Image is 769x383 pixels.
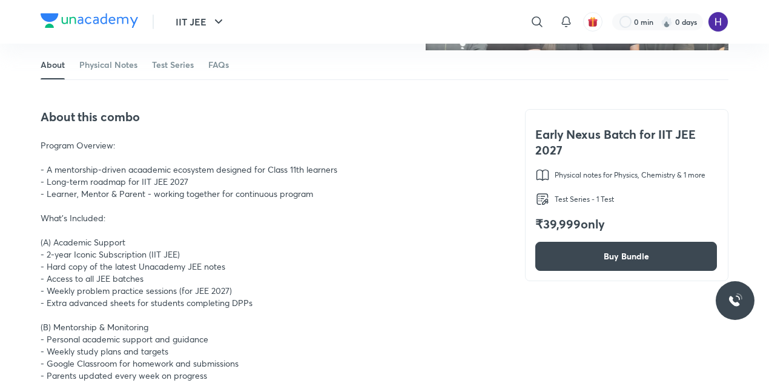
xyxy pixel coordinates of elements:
[535,168,550,182] img: valueProp-icon
[41,50,65,79] a: About
[535,127,718,158] h4: Early Nexus Batch for IIT JEE 2027
[661,16,673,28] img: streak
[587,16,598,27] img: avatar
[708,12,728,32] img: Hitesh Maheshwari
[168,10,233,34] button: IIT JEE
[41,109,496,125] h4: About this combo
[555,195,614,204] p: Test Series - 1 Test
[208,50,229,79] a: FAQs
[41,13,138,28] img: Company Logo
[535,242,717,271] button: Buy Bundle
[152,50,194,79] a: Test Series
[535,216,605,232] div: ₹ 39,999 only
[535,192,550,207] img: valueProp-icon
[555,170,705,180] p: Physical notes for Physics, Chemistry & 1 more
[728,293,742,308] img: ttu
[79,50,137,79] a: Physical Notes
[583,12,602,32] button: avatar
[41,13,138,31] a: Company Logo
[604,250,649,262] span: Buy Bundle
